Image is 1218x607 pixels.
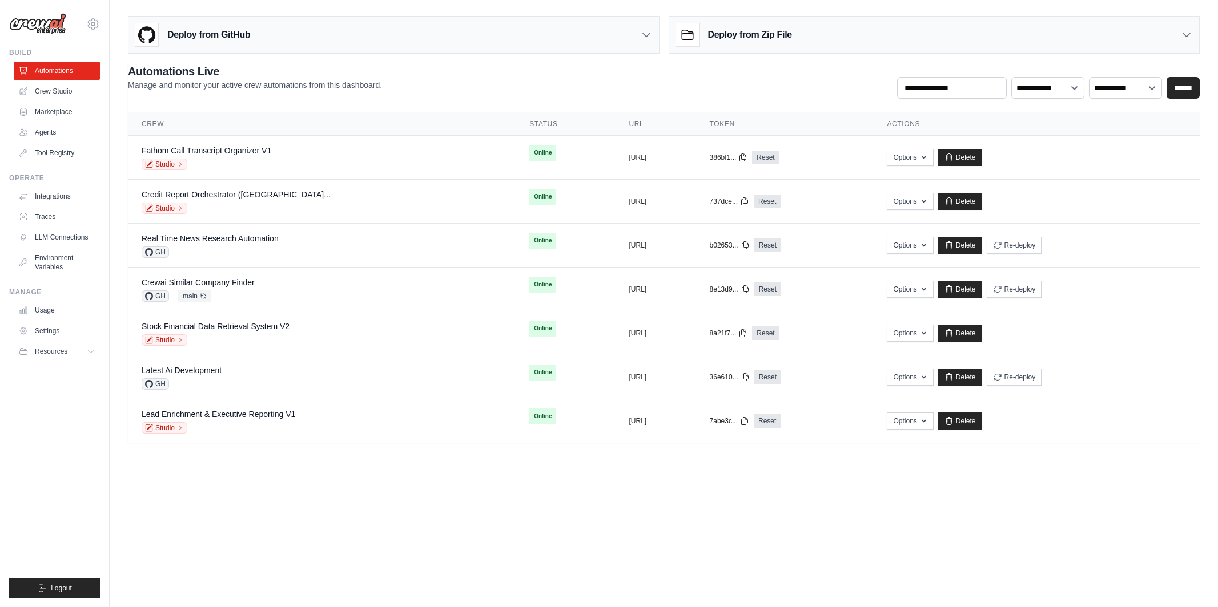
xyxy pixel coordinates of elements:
a: Delete [938,281,982,298]
a: Delete [938,149,982,166]
a: Reset [754,282,781,296]
th: Token [696,112,874,136]
a: Delete [938,369,982,386]
a: Crew Studio [14,82,100,100]
a: Automations [14,62,100,80]
a: Stock Financial Data Retrieval System V2 [142,322,290,331]
a: Reset [752,326,779,340]
span: Online [529,145,556,161]
h2: Automations Live [128,63,382,79]
a: Tool Registry [14,144,100,162]
a: Reset [754,238,781,252]
th: Crew [128,112,516,136]
span: Online [529,233,556,249]
div: Manage [9,288,100,297]
button: Options [887,237,933,254]
button: 36e610... [710,373,750,382]
img: Logo [9,13,66,35]
a: Reset [752,151,779,164]
button: Logout [9,578,100,598]
a: Delete [938,412,982,430]
a: Agents [14,123,100,141]
button: 737dce... [710,197,749,206]
a: Lead Enrichment & Executive Reporting V1 [142,410,295,419]
p: Manage and monitor your active crew automations from this dashboard. [128,79,382,91]
span: Online [529,189,556,205]
th: Actions [873,112,1200,136]
div: Build [9,48,100,57]
span: Online [529,408,556,424]
img: GitHub Logo [135,23,158,46]
button: Re-deploy [987,237,1042,254]
th: URL [616,112,696,136]
span: Online [529,321,556,337]
a: Crewai Similar Company Finder [142,278,255,287]
a: Fathom Call Transcript Organizer V1 [142,146,271,155]
a: Studio [142,334,187,346]
button: 8a21f7... [710,329,748,338]
a: Delete [938,237,982,254]
button: 7abe3c... [710,416,749,426]
span: Resources [35,347,67,356]
button: Resources [14,342,100,361]
span: GH [142,290,169,302]
button: Options [887,325,933,342]
th: Status [516,112,615,136]
a: Studio [142,422,187,434]
a: Reset [754,195,781,208]
a: Latest Ai Development [142,366,222,375]
a: Real Time News Research Automation [142,234,279,243]
a: Delete [938,325,982,342]
a: Reset [754,370,781,384]
a: Delete [938,193,982,210]
span: GH [142,378,169,390]
button: 8e13d9... [710,285,750,294]
button: b02653... [710,241,750,250]
h3: Deploy from Zip File [708,28,792,42]
a: Studio [142,159,187,170]
span: Logout [51,584,72,593]
span: main [178,290,211,302]
span: Online [529,277,556,293]
span: Online [529,365,556,381]
span: GH [142,246,169,258]
a: Credit Report Orchestrator ([GEOGRAPHIC_DATA]... [142,190,331,199]
button: Options [887,193,933,210]
button: Options [887,412,933,430]
a: Marketplace [14,103,100,121]
a: LLM Connections [14,228,100,246]
button: Options [887,369,933,386]
a: Studio [142,203,187,214]
button: Re-deploy [987,369,1042,386]
a: Environment Variables [14,249,100,276]
div: Operate [9,173,100,183]
button: Options [887,281,933,298]
button: Re-deploy [987,281,1042,298]
a: Integrations [14,187,100,205]
a: Traces [14,208,100,226]
h3: Deploy from GitHub [167,28,250,42]
button: 386bf1... [710,153,748,162]
a: Settings [14,322,100,340]
a: Usage [14,301,100,319]
a: Reset [754,414,781,428]
button: Options [887,149,933,166]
